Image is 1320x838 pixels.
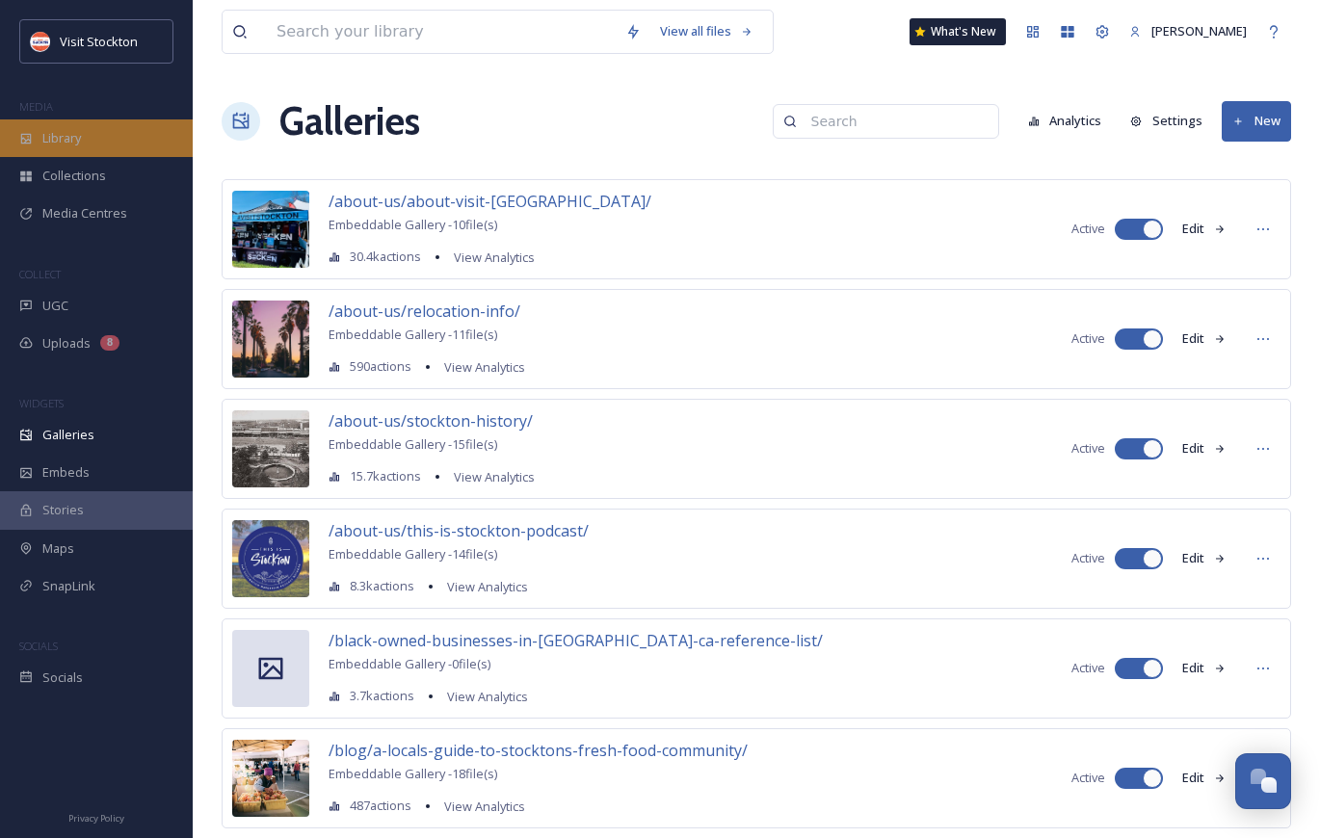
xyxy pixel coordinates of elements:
span: [PERSON_NAME] [1151,22,1247,39]
span: Uploads [42,334,91,353]
span: Embeddable Gallery - 14 file(s) [329,545,497,563]
span: Active [1071,439,1105,458]
input: Search your library [267,11,616,53]
a: Privacy Policy [68,805,124,828]
a: View Analytics [444,246,535,269]
span: Maps [42,539,74,558]
span: 590 actions [350,357,411,376]
span: Embeddable Gallery - 18 file(s) [329,765,497,782]
span: Socials [42,668,83,687]
span: View Analytics [447,688,528,705]
span: /black-owned-businesses-in-[GEOGRAPHIC_DATA]-ca-reference-list/ [329,630,823,651]
span: /about-us/relocation-info/ [329,301,520,322]
span: Collections [42,167,106,185]
span: UGC [42,297,68,315]
span: Embeddable Gallery - 0 file(s) [329,655,490,672]
a: View Analytics [437,575,528,598]
span: View Analytics [454,249,535,266]
a: View Analytics [444,465,535,488]
button: Settings [1121,102,1212,140]
span: COLLECT [19,267,61,281]
span: View Analytics [454,468,535,485]
span: Media Centres [42,204,127,223]
a: View Analytics [437,685,528,708]
a: What's New [910,18,1006,45]
button: Analytics [1018,102,1112,140]
a: [PERSON_NAME] [1120,13,1256,50]
span: Active [1071,549,1105,567]
span: Active [1071,329,1105,348]
span: Visit Stockton [60,33,138,50]
img: c216ab2a7bcd0bd582114e5b5c70a8f6d4d72a0dc1cad842a4c77c7293f2c22b.jpg [232,301,309,378]
button: Open Chat [1235,753,1291,809]
button: Edit [1173,539,1236,577]
span: Active [1071,220,1105,238]
span: Library [42,129,81,147]
span: WIDGETS [19,396,64,410]
span: View Analytics [444,358,525,376]
span: /about-us/stockton-history/ [329,410,533,432]
a: Settings [1121,102,1222,140]
a: Analytics [1018,102,1122,140]
span: SnapLink [42,577,95,595]
a: Galleries [279,92,420,150]
button: Edit [1173,759,1236,797]
img: unnamed.jpeg [31,32,50,51]
span: 15.7k actions [350,467,421,485]
img: d95ff2fcab12efb90b913968be3a8119aad8ccd4663b6ef8e20ac33a8fe2158b.jpg [232,740,309,817]
span: MEDIA [19,99,53,114]
button: Edit [1173,430,1236,467]
span: 30.4k actions [350,248,421,266]
button: Edit [1173,320,1236,357]
img: 4d237268b9b096cf2484e693af90ba4212d7eabb4385a61887784129c22a8d32.jpg [232,410,309,487]
span: Stories [42,501,84,519]
a: View Analytics [435,355,525,379]
button: New [1222,101,1291,141]
a: View all files [650,13,763,50]
span: Embeddable Gallery - 11 file(s) [329,326,497,343]
span: 3.7k actions [350,687,414,705]
span: /blog/a-locals-guide-to-stocktons-fresh-food-community/ [329,740,748,761]
img: 4ae676789081f7f856a6539aa112f2ef4dd6183ef4f335d95c0b66eedd030fa0.jpg [232,520,309,597]
span: Embeds [42,463,90,482]
button: Edit [1173,649,1236,687]
span: 8.3k actions [350,577,414,595]
a: View Analytics [435,795,525,818]
span: 487 actions [350,797,411,815]
button: Edit [1173,210,1236,248]
span: /about-us/about-visit-[GEOGRAPHIC_DATA]/ [329,191,651,212]
span: Embeddable Gallery - 15 file(s) [329,435,497,453]
span: View Analytics [444,798,525,815]
input: Search [802,102,989,141]
span: Active [1071,659,1105,677]
span: /about-us/this-is-stockton-podcast/ [329,520,589,541]
img: 979ad7c87734bd3754e61fb6f0e6fa566a25e7a2d560c7c675f11301be92851e.jpg [232,191,309,268]
span: Privacy Policy [68,812,124,825]
span: SOCIALS [19,639,58,653]
span: Embeddable Gallery - 10 file(s) [329,216,497,233]
span: View Analytics [447,578,528,595]
div: 8 [100,335,119,351]
span: Active [1071,769,1105,787]
span: Galleries [42,426,94,444]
